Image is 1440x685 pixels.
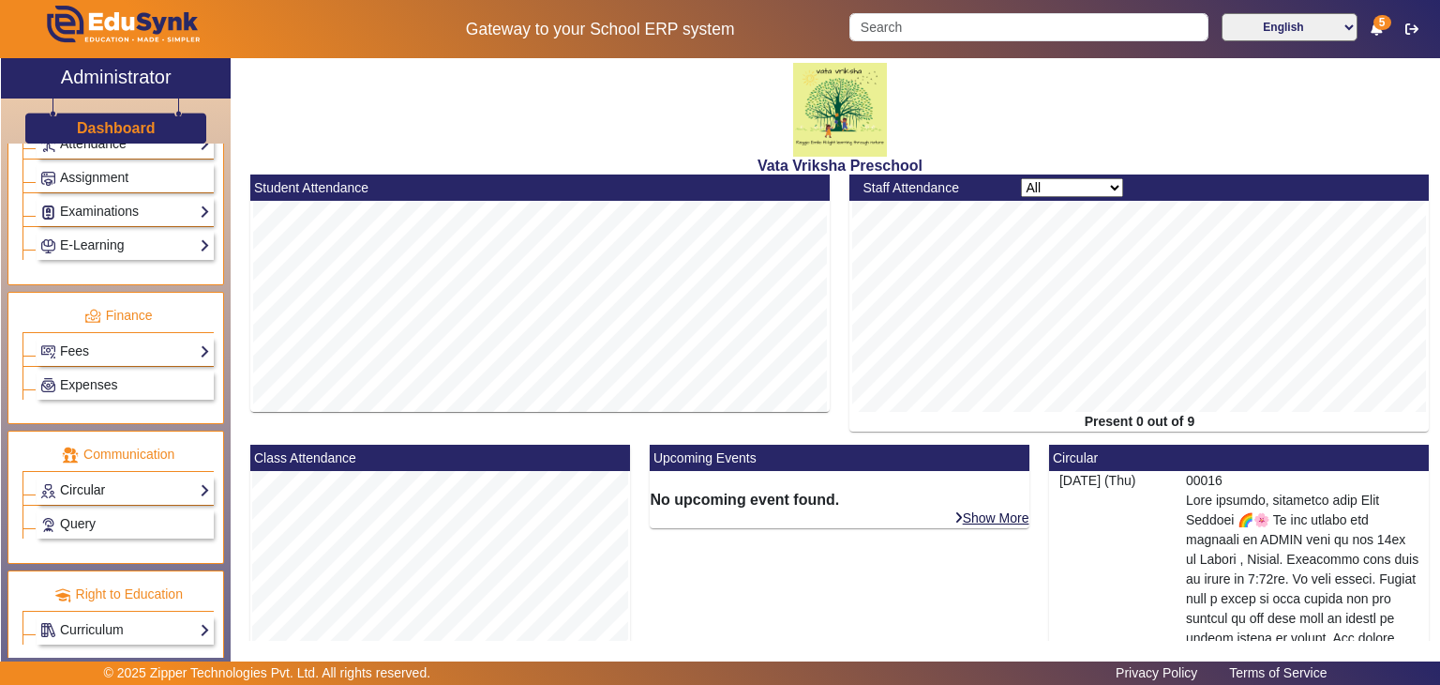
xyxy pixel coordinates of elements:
h2: Vata Vriksha Preschool [241,157,1439,175]
a: Query [40,513,210,535]
h6: No upcoming event found. [650,491,1029,509]
a: Assignment [40,167,210,189]
p: Finance [22,306,214,326]
span: Expenses [60,377,117,392]
h5: Gateway to your School ERP system [370,20,830,39]
img: Support-tickets.png [41,518,55,532]
div: Staff Attendance [853,178,1012,198]
img: rte.png [54,586,71,603]
span: Assignment [60,170,128,185]
img: finance.png [84,308,101,325]
img: Payroll.png [41,378,55,392]
a: Terms of Service [1220,661,1336,685]
img: 817d6453-c4a2-41f8-ac39-e8a470f27eea [793,63,887,157]
h2: Administrator [61,66,172,88]
img: Assignments.png [41,172,55,186]
h3: Dashboard [77,119,156,137]
a: Administrator [1,58,231,99]
a: Dashboard [76,118,157,138]
a: Privacy Policy [1106,661,1207,685]
mat-card-header: Class Attendance [250,445,630,471]
span: 5 [1373,15,1391,30]
p: Right to Education [22,585,214,604]
a: Show More [953,510,1030,526]
span: Query [60,516,96,531]
div: Present 0 out of 9 [849,412,1429,432]
mat-card-header: Upcoming Events [650,445,1029,471]
input: Search [849,13,1207,41]
mat-card-header: Circular [1049,445,1429,471]
p: © 2025 Zipper Technologies Pvt. Ltd. All rights reserved. [104,663,431,683]
img: communication.png [62,447,79,464]
p: Communication [22,445,214,464]
mat-card-header: Student Attendance [250,175,830,201]
a: Expenses [40,374,210,396]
